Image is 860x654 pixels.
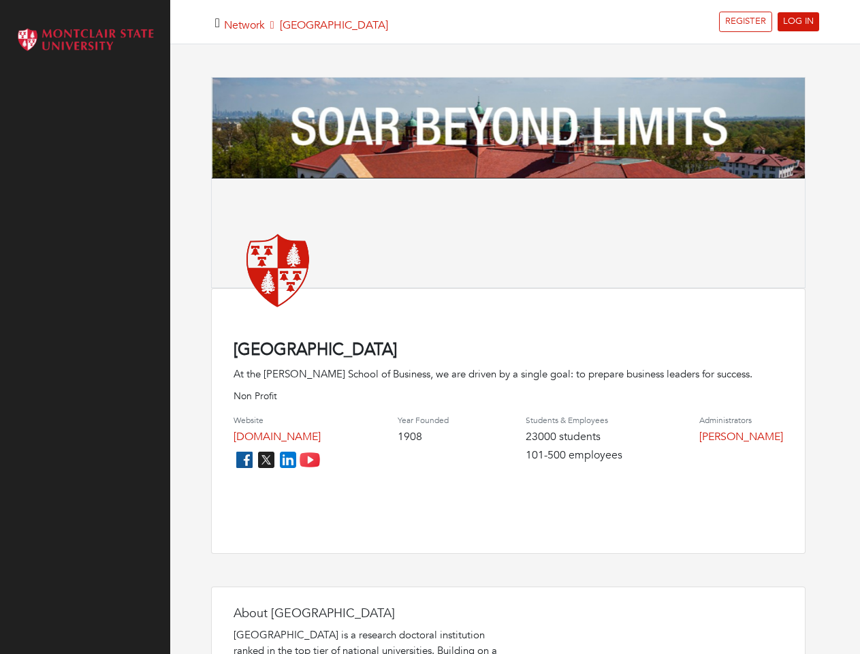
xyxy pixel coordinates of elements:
h4: 23000 students [526,431,622,443]
p: Non Profit [234,389,783,403]
h4: Students & Employees [526,416,622,425]
h4: Year Founded [398,416,449,425]
img: youtube_icon-fc3c61c8c22f3cdcae68f2f17984f5f016928f0ca0694dd5da90beefb88aa45e.png [299,449,321,471]
img: twitter_icon-7d0bafdc4ccc1285aa2013833b377ca91d92330db209b8298ca96278571368c9.png [255,449,277,471]
img: montclair-state-university.png [234,225,322,313]
img: facebook_icon-256f8dfc8812ddc1b8eade64b8eafd8a868ed32f90a8d2bb44f507e1979dbc24.png [234,449,255,471]
h4: 1908 [398,431,449,443]
h4: Administrators [699,416,783,425]
h4: Website [234,416,321,425]
h5: [GEOGRAPHIC_DATA] [224,19,388,32]
a: REGISTER [719,12,772,32]
a: LOG IN [778,12,819,31]
div: At the [PERSON_NAME] School of Business, we are driven by a single goal: to prepare business lead... [234,367,783,382]
a: [DOMAIN_NAME] [234,429,321,444]
h4: 101-500 employees [526,449,622,462]
h4: [GEOGRAPHIC_DATA] [234,341,783,360]
img: linkedin_icon-84db3ca265f4ac0988026744a78baded5d6ee8239146f80404fb69c9eee6e8e7.png [277,449,299,471]
a: Network [224,18,265,33]
img: Montclair_logo.png [14,24,157,57]
h4: About [GEOGRAPHIC_DATA] [234,606,506,621]
img: Montclair%20Banner.png [212,78,805,179]
a: [PERSON_NAME] [699,429,783,444]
